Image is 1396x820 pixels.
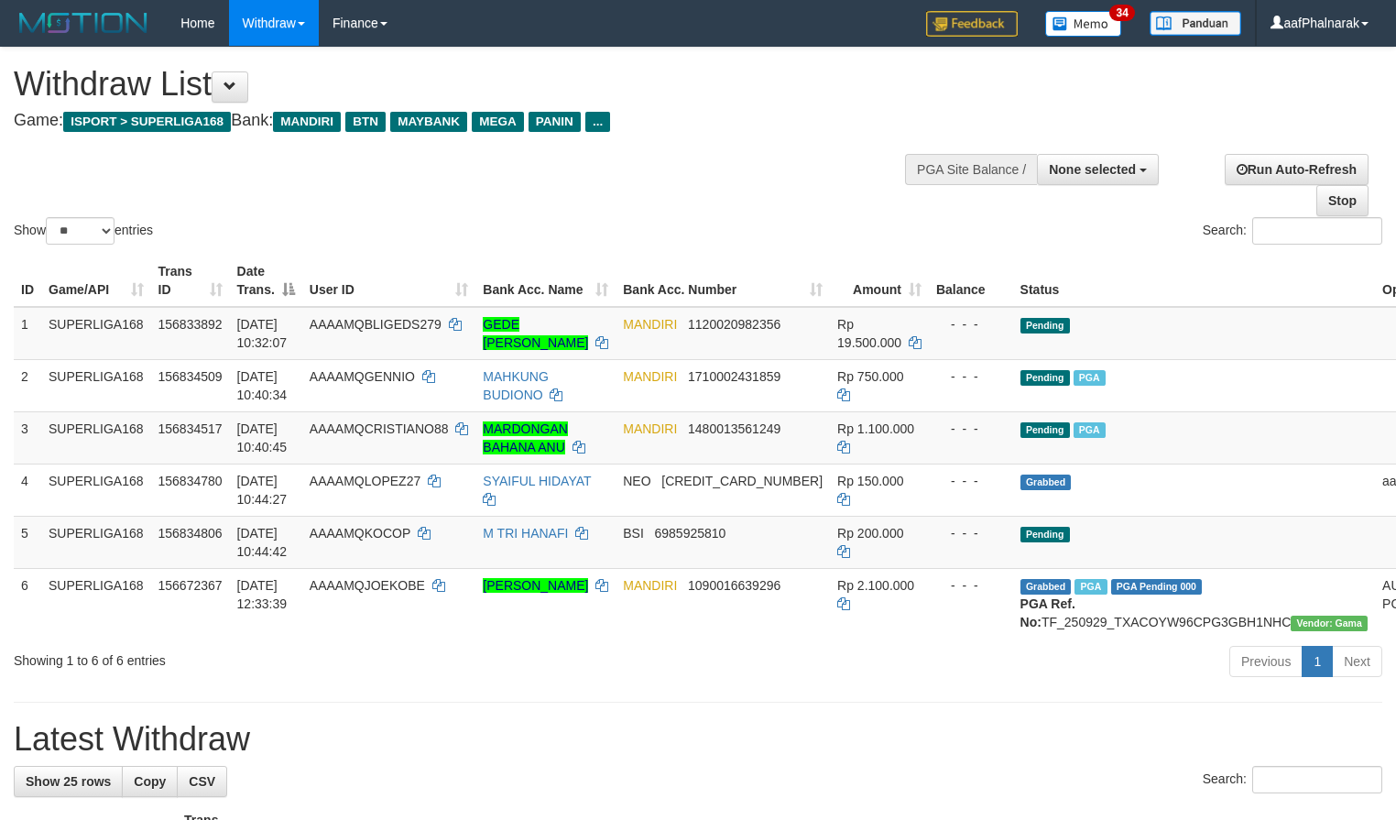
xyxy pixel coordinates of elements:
th: Bank Acc. Name: activate to sort column ascending [475,255,616,307]
span: AAAAMQGENNIO [310,369,415,384]
span: 156672367 [158,578,223,593]
span: BSI [623,526,644,541]
span: PGA Pending [1111,579,1203,595]
b: PGA Ref. No: [1020,596,1075,629]
a: M TRI HANAFI [483,526,568,541]
span: BTN [345,112,386,132]
span: Pending [1020,318,1070,333]
span: MANDIRI [623,317,677,332]
span: [DATE] 10:32:07 [237,317,288,350]
span: AAAAMQJOEKOBE [310,578,425,593]
span: Pending [1020,370,1070,386]
span: Copy 5859459223534313 to clipboard [661,474,823,488]
span: CSV [189,774,215,789]
span: Grabbed [1020,475,1072,490]
th: Status [1013,255,1375,307]
span: AAAAMQCRISTIANO88 [310,421,449,436]
th: Trans ID: activate to sort column ascending [151,255,230,307]
td: 1 [14,307,41,360]
label: Search: [1203,766,1382,793]
span: [DATE] 10:44:27 [237,474,288,507]
a: MARDONGAN BAHANA ANU [483,421,568,454]
td: 3 [14,411,41,464]
a: Run Auto-Refresh [1225,154,1369,185]
select: Showentries [46,217,115,245]
td: 2 [14,359,41,411]
span: 156834780 [158,474,223,488]
img: MOTION_logo.png [14,9,153,37]
span: Copy 1090016639296 to clipboard [688,578,780,593]
span: Marked by aafchhiseyha [1074,370,1106,386]
span: MAYBANK [390,112,467,132]
span: 156833892 [158,317,223,332]
span: Pending [1020,422,1070,438]
span: AAAAMQLOPEZ27 [310,474,420,488]
td: SUPERLIGA168 [41,411,151,464]
td: SUPERLIGA168 [41,516,151,568]
td: SUPERLIGA168 [41,307,151,360]
span: Marked by aafchhiseyha [1074,422,1106,438]
div: - - - [936,315,1006,333]
a: Show 25 rows [14,766,123,797]
div: PGA Site Balance / [905,154,1037,185]
th: Balance [929,255,1013,307]
th: Date Trans.: activate to sort column descending [230,255,302,307]
span: NEO [623,474,650,488]
h4: Game: Bank: [14,112,912,130]
td: 4 [14,464,41,516]
span: Rp 19.500.000 [837,317,901,350]
img: Feedback.jpg [926,11,1018,37]
span: MANDIRI [623,578,677,593]
th: Amount: activate to sort column ascending [830,255,929,307]
a: SYAIFUL HIDAYAT [483,474,591,488]
div: - - - [936,472,1006,490]
th: Game/API: activate to sort column ascending [41,255,151,307]
span: Rp 150.000 [837,474,903,488]
a: MAHKUNG BUDIONO [483,369,549,402]
span: [DATE] 10:40:34 [237,369,288,402]
span: [DATE] 10:44:42 [237,526,288,559]
span: Rp 750.000 [837,369,903,384]
div: - - - [936,367,1006,386]
span: ... [585,112,610,132]
th: User ID: activate to sort column ascending [302,255,475,307]
div: - - - [936,576,1006,595]
label: Search: [1203,217,1382,245]
a: [PERSON_NAME] [483,578,588,593]
span: PANIN [529,112,581,132]
td: SUPERLIGA168 [41,464,151,516]
span: Copy 1710002431859 to clipboard [688,369,780,384]
h1: Withdraw List [14,66,912,103]
a: CSV [177,766,227,797]
a: Next [1332,646,1382,677]
span: MANDIRI [273,112,341,132]
span: 156834806 [158,526,223,541]
td: SUPERLIGA168 [41,359,151,411]
span: Copy 6985925810 to clipboard [654,526,725,541]
a: Stop [1316,185,1369,216]
span: AAAAMQBLIGEDS279 [310,317,442,332]
span: Marked by aafsengchandara [1074,579,1107,595]
span: MANDIRI [623,369,677,384]
th: ID [14,255,41,307]
span: AAAAMQKOCOP [310,526,410,541]
div: Showing 1 to 6 of 6 entries [14,644,568,670]
span: 156834509 [158,369,223,384]
span: Copy 1120020982356 to clipboard [688,317,780,332]
td: TF_250929_TXACOYW96CPG3GBH1NHC [1013,568,1375,639]
div: - - - [936,420,1006,438]
a: 1 [1302,646,1333,677]
span: MEGA [472,112,524,132]
span: Rp 200.000 [837,526,903,541]
h1: Latest Withdraw [14,721,1382,758]
a: GEDE [PERSON_NAME] [483,317,588,350]
a: Copy [122,766,178,797]
input: Search: [1252,766,1382,793]
img: panduan.png [1150,11,1241,36]
span: 156834517 [158,421,223,436]
div: - - - [936,524,1006,542]
img: Button%20Memo.svg [1045,11,1122,37]
span: 34 [1109,5,1134,21]
input: Search: [1252,217,1382,245]
span: Pending [1020,527,1070,542]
